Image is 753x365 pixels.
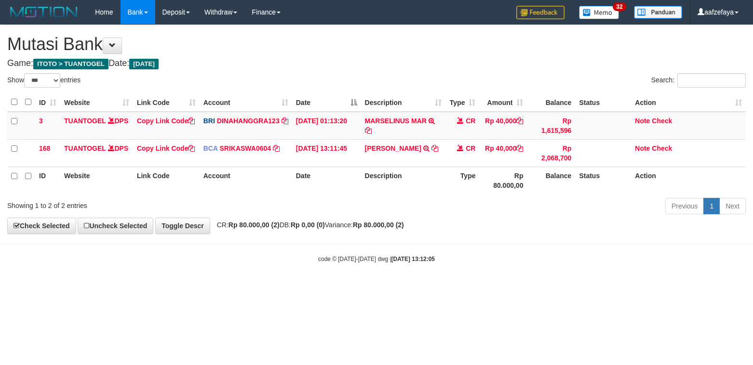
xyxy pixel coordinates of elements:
td: DPS [60,112,133,140]
td: Rp 2,068,700 [527,139,575,167]
th: Type: activate to sort column ascending [445,93,479,112]
td: Rp 40,000 [479,112,527,140]
a: Copy ABDI WIYONO to clipboard [431,144,438,152]
small: code © [DATE]-[DATE] dwg | [318,256,435,262]
img: MOTION_logo.png [7,5,81,19]
th: ID: activate to sort column ascending [35,93,60,112]
img: panduan.png [634,6,682,19]
td: Rp 40,000 [479,139,527,167]
input: Search: [677,73,746,88]
h4: Game: Date: [7,59,746,68]
span: [DATE] [129,59,159,69]
a: Note [635,117,650,125]
h1: Mutasi Bank [7,35,746,54]
a: MARSELINUS MAR [365,117,427,125]
td: Rp 1,615,596 [527,112,575,140]
a: Copy SRIKASWA0604 to clipboard [273,144,280,152]
th: Action: activate to sort column ascending [631,93,746,112]
th: Balance [527,167,575,194]
span: CR: DB: Variance: [212,221,404,229]
th: Link Code [133,167,200,194]
label: Search: [651,73,746,88]
a: SRIKASWA0604 [219,144,271,152]
span: ITOTO > TUANTOGEL [33,59,108,69]
a: TUANTOGEL [64,144,106,152]
strong: [DATE] 13:12:05 [391,256,435,262]
select: Showentries [24,73,60,88]
a: Uncheck Selected [78,218,153,234]
span: CR [466,144,475,152]
span: CR [466,117,475,125]
div: Showing 1 to 2 of 2 entries [7,197,307,210]
a: Check [652,117,672,125]
a: [PERSON_NAME] [365,144,421,152]
td: [DATE] 01:13:20 [292,112,361,140]
th: ID [35,167,60,194]
a: Next [719,198,746,214]
a: Copy Link Code [137,117,195,125]
th: Website [60,167,133,194]
a: Copy Rp 40,000 to clipboard [516,144,523,152]
strong: Rp 0,00 (0) [291,221,325,229]
span: 3 [39,117,43,125]
span: 32 [613,2,626,11]
span: 168 [39,144,50,152]
td: [DATE] 13:11:45 [292,139,361,167]
img: Button%20Memo.svg [579,6,619,19]
th: Account: activate to sort column ascending [200,93,292,112]
th: Status [575,167,631,194]
a: TUANTOGEL [64,117,106,125]
th: Balance [527,93,575,112]
strong: Rp 80.000,00 (2) [353,221,404,229]
a: Copy MARSELINUS MAR to clipboard [365,127,372,134]
a: DINAHANGGRA123 [217,117,280,125]
th: Rp 80.000,00 [479,167,527,194]
a: Copy Link Code [137,144,195,152]
th: Account [200,167,292,194]
a: Copy Rp 40,000 to clipboard [516,117,523,125]
th: Action [631,167,746,194]
th: Website: activate to sort column ascending [60,93,133,112]
th: Description: activate to sort column ascending [361,93,446,112]
th: Status [575,93,631,112]
a: Copy DINAHANGGRA123 to clipboard [282,117,288,125]
th: Date: activate to sort column descending [292,93,361,112]
span: BRI [203,117,215,125]
th: Description [361,167,446,194]
a: Check [652,144,672,152]
th: Amount: activate to sort column ascending [479,93,527,112]
a: Toggle Descr [155,218,210,234]
a: Previous [665,198,704,214]
label: Show entries [7,73,81,88]
th: Date [292,167,361,194]
th: Link Code: activate to sort column ascending [133,93,200,112]
a: Check Selected [7,218,76,234]
strong: Rp 80.000,00 (2) [229,221,280,229]
span: BCA [203,144,218,152]
a: Note [635,144,650,152]
img: Feedback.jpg [516,6,565,19]
th: Type [445,167,479,194]
td: DPS [60,139,133,167]
a: 1 [703,198,720,214]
